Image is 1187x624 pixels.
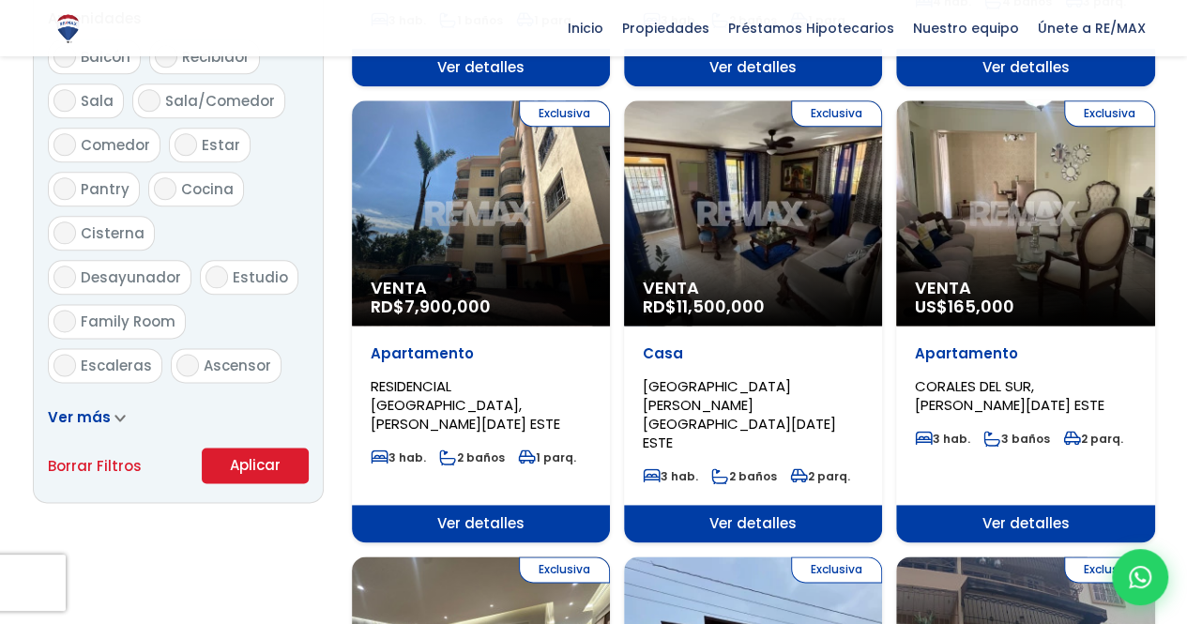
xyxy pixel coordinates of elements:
span: Venta [371,279,591,297]
span: 3 hab. [371,449,426,465]
input: Cocina [154,177,176,200]
span: Family Room [81,312,175,331]
span: Exclusiva [519,100,610,127]
span: Ver más [48,407,111,427]
span: 3 hab. [915,431,970,447]
span: Desayunador [81,267,181,287]
span: Préstamos Hipotecarios [719,14,904,42]
a: Exclusiva Venta RD$11,500,000 Casa [GEOGRAPHIC_DATA][PERSON_NAME][GEOGRAPHIC_DATA][DATE] ESTE 3 h... [624,100,882,542]
input: Estudio [205,266,228,288]
span: 165,000 [948,295,1014,318]
span: Estar [202,135,240,155]
span: Escaleras [81,356,152,375]
input: Estar [175,133,197,156]
input: Balcón [53,45,76,68]
p: Apartamento [915,344,1135,363]
a: Ver más [48,407,126,427]
span: Comedor [81,135,150,155]
span: Ver detalles [624,49,882,86]
span: Sala/Comedor [165,91,275,111]
span: Exclusiva [791,100,882,127]
span: Cisterna [81,223,145,243]
span: Ver detalles [352,505,610,542]
span: Balcón [81,47,130,67]
input: Family Room [53,310,76,332]
span: Ver detalles [624,505,882,542]
img: Logo de REMAX [52,12,84,45]
span: Venta [643,279,863,297]
input: Cisterna [53,221,76,244]
button: Aplicar [202,448,309,483]
span: 2 parq. [790,468,850,484]
span: Recibidor [182,47,250,67]
span: Sala [81,91,114,111]
span: Exclusiva [1064,100,1155,127]
input: Sala [53,89,76,112]
a: Exclusiva Venta RD$7,900,000 Apartamento RESIDENCIAL [GEOGRAPHIC_DATA], [PERSON_NAME][DATE] ESTE ... [352,100,610,542]
input: Recibidor [155,45,177,68]
p: Apartamento [371,344,591,363]
span: Nuestro equipo [904,14,1028,42]
span: 1 parq. [518,449,576,465]
input: Pantry [53,177,76,200]
span: 2 baños [711,468,777,484]
span: Propiedades [613,14,719,42]
span: 2 parq. [1063,431,1123,447]
span: Inicio [558,14,613,42]
span: 7,900,000 [404,295,491,318]
span: Venta [915,279,1135,297]
input: Escaleras [53,354,76,376]
span: Ver detalles [896,49,1154,86]
span: CORALES DEL SUR, [PERSON_NAME][DATE] ESTE [915,376,1104,415]
span: US$ [915,295,1014,318]
input: Ascensor [176,354,199,376]
span: RESIDENCIAL [GEOGRAPHIC_DATA], [PERSON_NAME][DATE] ESTE [371,376,560,434]
span: [GEOGRAPHIC_DATA][PERSON_NAME][GEOGRAPHIC_DATA][DATE] ESTE [643,376,836,452]
input: Desayunador [53,266,76,288]
span: Pantry [81,179,129,199]
span: Exclusiva [1064,556,1155,583]
span: 2 baños [439,449,505,465]
span: Ver detalles [352,49,610,86]
span: Ascensor [204,356,271,375]
span: Únete a RE/MAX [1028,14,1155,42]
a: Borrar Filtros [48,454,142,478]
span: 11,500,000 [677,295,765,318]
span: Cocina [181,179,234,199]
span: Exclusiva [791,556,882,583]
span: Exclusiva [519,556,610,583]
input: Sala/Comedor [138,89,160,112]
a: Exclusiva Venta US$165,000 Apartamento CORALES DEL SUR, [PERSON_NAME][DATE] ESTE 3 hab. 3 baños 2... [896,100,1154,542]
span: 3 baños [983,431,1050,447]
span: RD$ [371,295,491,318]
span: Ver detalles [896,505,1154,542]
input: Comedor [53,133,76,156]
span: 3 hab. [643,468,698,484]
span: Estudio [233,267,288,287]
span: RD$ [643,295,765,318]
p: Casa [643,344,863,363]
